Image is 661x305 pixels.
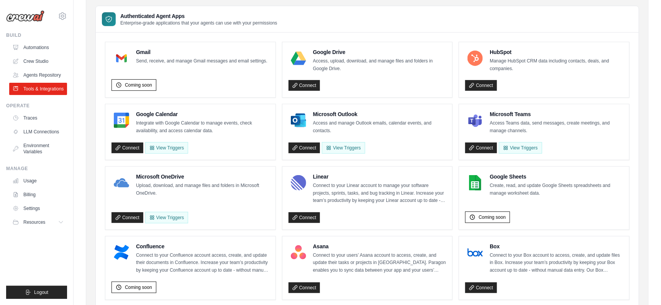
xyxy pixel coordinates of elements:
a: Automations [9,41,67,54]
button: Logout [6,286,67,299]
h4: Linear [313,173,446,180]
h4: Box [490,243,623,250]
img: Linear Logo [291,175,306,190]
p: Access Teams data, send messages, create meetings, and manage channels. [490,120,623,134]
a: Connect [289,282,320,293]
a: Usage [9,175,67,187]
a: Connect [289,80,320,91]
img: Microsoft Outlook Logo [291,113,306,128]
img: Confluence Logo [114,245,129,260]
img: Google Calendar Logo [114,113,129,128]
h4: Google Drive [313,48,446,56]
p: Enterprise-grade applications that your agents can use with your permissions [120,20,277,26]
p: Access, upload, download, and manage files and folders in Google Drive. [313,57,446,72]
h4: Google Calendar [136,110,269,118]
p: Access and manage Outlook emails, calendar events, and contacts. [313,120,446,134]
img: Asana Logo [291,245,306,260]
div: Manage [6,166,67,172]
div: Operate [6,103,67,109]
a: LLM Connections [9,126,67,138]
a: Environment Variables [9,139,67,158]
a: Crew Studio [9,55,67,67]
h4: Google Sheets [490,173,623,180]
p: Integrate with Google Calendar to manage events, check availability, and access calendar data. [136,120,269,134]
a: Settings [9,202,67,215]
span: Coming soon [479,214,506,220]
a: Connect [465,80,497,91]
img: HubSpot Logo [467,51,483,66]
a: Connect [289,212,320,223]
: View Triggers [499,142,542,154]
img: Gmail Logo [114,51,129,66]
: View Triggers [322,142,365,154]
img: Google Drive Logo [291,51,306,66]
p: Connect to your Confluence account access, create, and update their documents in Confluence. Incr... [136,252,269,274]
img: Logo [6,10,44,22]
a: Connect [465,143,497,153]
span: Coming soon [125,284,152,290]
a: Agents Repository [9,69,67,81]
h4: Microsoft Teams [490,110,623,118]
h4: Microsoft Outlook [313,110,446,118]
a: Connect [289,143,320,153]
h4: Asana [313,243,446,250]
h4: Confluence [136,243,269,250]
p: Send, receive, and manage Gmail messages and email settings. [136,57,267,65]
a: Tools & Integrations [9,83,67,95]
a: Connect [465,282,497,293]
img: Microsoft OneDrive Logo [114,175,129,190]
img: Box Logo [467,245,483,260]
a: Connect [112,143,143,153]
p: Create, read, and update Google Sheets spreadsheets and manage worksheet data. [490,182,623,197]
span: Coming soon [125,82,152,88]
p: Manage HubSpot CRM data including contacts, deals, and companies. [490,57,623,72]
button: Resources [9,216,67,228]
img: Google Sheets Logo [467,175,483,190]
h3: Authenticated Agent Apps [120,12,277,20]
span: Resources [23,219,45,225]
p: Connect to your Box account to access, create, and update files in Box. Increase your team’s prod... [490,252,623,274]
p: Connect to your users’ Asana account to access, create, and update their tasks or projects in [GE... [313,252,446,274]
h4: Microsoft OneDrive [136,173,269,180]
button: View Triggers [145,142,188,154]
div: Build [6,32,67,38]
h4: Gmail [136,48,267,56]
h4: HubSpot [490,48,623,56]
a: Connect [112,212,143,223]
a: Traces [9,112,67,124]
a: Billing [9,189,67,201]
p: Connect to your Linear account to manage your software projects, sprints, tasks, and bug tracking... [313,182,446,205]
: View Triggers [145,212,188,223]
p: Upload, download, and manage files and folders in Microsoft OneDrive. [136,182,269,197]
span: Logout [34,289,48,295]
img: Microsoft Teams Logo [467,113,483,128]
